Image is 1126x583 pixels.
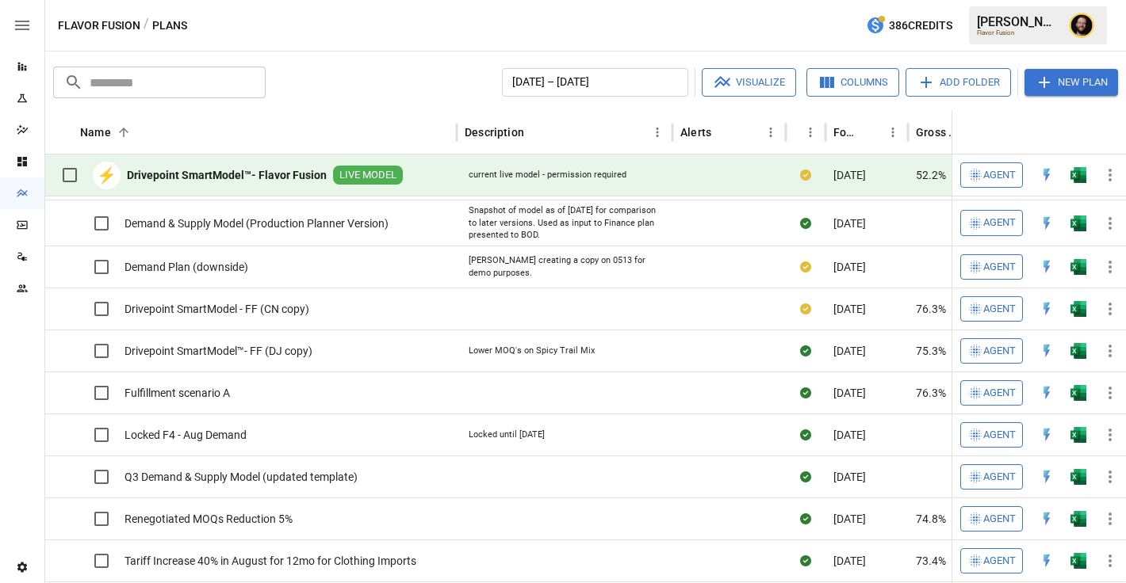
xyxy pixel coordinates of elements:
div: [DATE] [825,246,908,288]
span: 76.3% [916,385,946,401]
button: Sort [1104,121,1126,143]
button: Flavor Fusion [58,16,140,36]
span: Agent [983,426,1016,444]
img: quick-edit-flash.b8aec18c.svg [1039,385,1055,401]
div: Your plan has changes in Excel that are not reflected in the Drivepoint Data Warehouse, select "S... [800,259,811,275]
img: excel-icon.76473adf.svg [1070,343,1086,359]
button: Agent [960,548,1023,573]
span: Drivepoint SmartModel™- FF (DJ copy) [124,343,312,359]
span: 74.8% [916,511,946,527]
button: Status column menu [799,121,822,143]
button: Agent [960,254,1023,280]
div: [DATE] [825,413,908,455]
div: Sync complete [800,427,811,443]
span: Agent [983,384,1016,402]
button: Agent [960,296,1023,322]
button: Alerts column menu [760,121,782,143]
button: Sort [713,121,735,143]
div: ⚡ [93,162,121,189]
div: Snapshot of model as of [DATE] for comparison to later versions. Used as input to Finance plan pr... [469,204,661,242]
button: [DATE] – [DATE] [502,68,688,97]
button: Sort [526,121,548,143]
span: Agent [983,258,1016,276]
div: Open in Excel [1070,343,1086,359]
img: quick-edit-flash.b8aec18c.svg [1039,553,1055,569]
button: Sort [860,121,882,143]
div: Open in Excel [1070,469,1086,485]
span: Renegotiated MOQs Reduction 5% [124,511,293,527]
b: Drivepoint SmartModel™- Flavor Fusion [127,167,327,183]
div: Open in Excel [1070,215,1086,231]
div: Open in Quick Edit [1039,259,1055,275]
img: excel-icon.76473adf.svg [1070,301,1086,317]
img: excel-icon.76473adf.svg [1070,553,1086,569]
span: Agent [983,166,1016,185]
button: Visualize [702,68,796,97]
button: Add Folder [906,68,1011,97]
img: Ciaran Nugent [1069,13,1094,38]
span: Agent [983,300,1016,318]
button: 386Credits [860,11,959,40]
div: Name [80,126,111,139]
button: Description column menu [646,121,668,143]
div: [DATE] [825,539,908,581]
span: Agent [983,552,1016,570]
span: Demand & Supply Model (Production Planner Version) [124,215,389,231]
span: Locked F4 - Aug Demand [124,427,247,443]
span: 73.4% [916,553,946,569]
div: Open in Excel [1070,553,1086,569]
img: quick-edit-flash.b8aec18c.svg [1039,427,1055,443]
span: Agent [983,510,1016,528]
img: excel-icon.76473adf.svg [1070,259,1086,275]
button: Agent [960,380,1023,406]
div: Open in Quick Edit [1039,167,1055,183]
img: excel-icon.76473adf.svg [1070,167,1086,183]
div: Open in Quick Edit [1039,385,1055,401]
button: Columns [806,68,899,97]
div: Open in Quick Edit [1039,427,1055,443]
img: quick-edit-flash.b8aec18c.svg [1039,167,1055,183]
button: Agent [960,338,1023,364]
div: Open in Quick Edit [1039,469,1055,485]
div: current live model - permission required [469,169,626,181]
div: Open in Excel [1070,511,1086,527]
img: quick-edit-flash.b8aec18c.svg [1039,215,1055,231]
img: excel-icon.76473adf.svg [1070,215,1086,231]
img: quick-edit-flash.b8aec18c.svg [1039,301,1055,317]
div: [DATE] [825,154,908,196]
div: [DATE] [825,455,908,497]
div: [PERSON_NAME] creating a copy on 0513 for demo purposes. [469,254,661,279]
span: LIVE MODEL [333,168,403,183]
div: [DATE] [825,200,908,246]
div: Alerts [680,126,711,139]
img: excel-icon.76473adf.svg [1070,427,1086,443]
div: Open in Excel [1070,259,1086,275]
div: Sync complete [800,469,811,485]
div: Description [465,126,524,139]
div: Sync complete [800,215,811,231]
div: Open in Excel [1070,167,1086,183]
span: 76.3% [916,301,946,317]
span: 52.2% [916,167,946,183]
img: quick-edit-flash.b8aec18c.svg [1039,259,1055,275]
button: New Plan [1025,69,1118,96]
div: Your plan has changes in Excel that are not reflected in the Drivepoint Data Warehouse, select "S... [800,301,811,317]
img: excel-icon.76473adf.svg [1070,511,1086,527]
div: [DATE] [825,372,908,413]
div: Open in Excel [1070,385,1086,401]
div: Open in Quick Edit [1039,215,1055,231]
div: Open in Excel [1070,427,1086,443]
div: Locked until [DATE] [469,429,545,441]
img: excel-icon.76473adf.svg [1070,469,1086,485]
button: Ciaran Nugent [1059,3,1104,48]
div: [DATE] [825,497,908,539]
div: Open in Quick Edit [1039,343,1055,359]
button: Forecast start column menu [882,121,904,143]
span: 75.3% [916,343,946,359]
div: [PERSON_NAME] [977,14,1059,29]
span: Agent [983,342,1016,360]
div: / [144,16,149,36]
div: Sync complete [800,385,811,401]
span: Agent [983,468,1016,486]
